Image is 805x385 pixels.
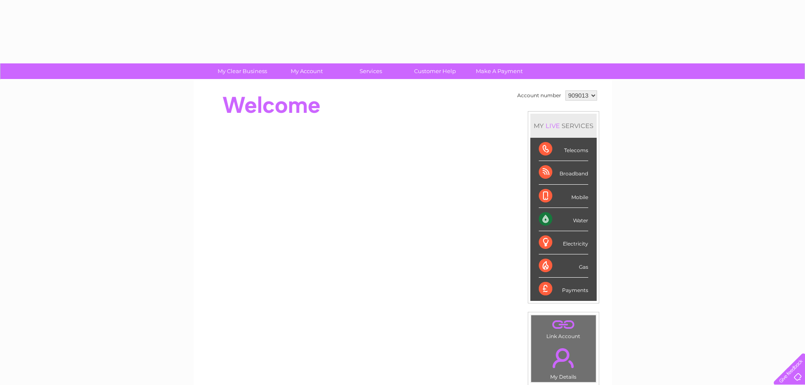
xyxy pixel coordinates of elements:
[272,63,341,79] a: My Account
[533,317,594,332] a: .
[464,63,534,79] a: Make A Payment
[531,315,596,341] td: Link Account
[539,208,588,231] div: Water
[539,161,588,184] div: Broadband
[336,63,406,79] a: Services
[539,278,588,300] div: Payments
[539,138,588,161] div: Telecoms
[533,343,594,373] a: .
[539,254,588,278] div: Gas
[544,122,562,130] div: LIVE
[207,63,277,79] a: My Clear Business
[530,114,597,138] div: MY SERVICES
[539,185,588,208] div: Mobile
[531,341,596,382] td: My Details
[539,231,588,254] div: Electricity
[515,88,563,103] td: Account number
[400,63,470,79] a: Customer Help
